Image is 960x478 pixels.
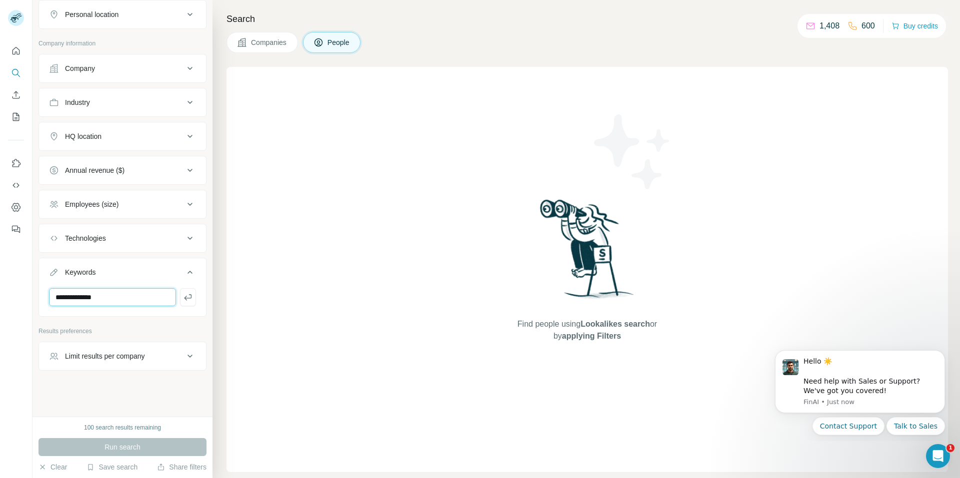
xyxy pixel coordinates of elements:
span: applying Filters [562,332,621,340]
div: Industry [65,97,90,107]
div: HQ location [65,131,101,141]
img: Surfe Illustration - Woman searching with binoculars [535,197,639,308]
img: Surfe Illustration - Stars [587,107,677,197]
div: Technologies [65,233,106,243]
button: Clear [38,462,67,472]
button: Enrich CSV [8,86,24,104]
div: Personal location [65,9,118,19]
iframe: Intercom notifications message [760,341,960,441]
div: Keywords [65,267,95,277]
button: Industry [39,90,206,114]
div: Limit results per company [65,351,145,361]
button: Save search [86,462,137,472]
span: Find people using or by [507,318,667,342]
button: Dashboard [8,198,24,216]
iframe: Intercom live chat [926,444,950,468]
button: Limit results per company [39,344,206,368]
button: HQ location [39,124,206,148]
button: Share filters [157,462,206,472]
p: 1,408 [819,20,839,32]
span: 1 [946,444,954,452]
button: Buy credits [891,19,938,33]
span: Lookalikes search [580,320,650,328]
button: Use Surfe API [8,176,24,194]
div: Employees (size) [65,199,118,209]
div: 100 search results remaining [84,423,161,432]
button: Search [8,64,24,82]
span: Companies [251,37,287,47]
button: Quick start [8,42,24,60]
span: People [327,37,350,47]
button: Feedback [8,220,24,238]
div: Annual revenue ($) [65,165,124,175]
button: Keywords [39,260,206,288]
button: Company [39,56,206,80]
button: My lists [8,108,24,126]
div: Company [65,63,95,73]
p: 600 [861,20,875,32]
p: Company information [38,39,206,48]
button: Personal location [39,2,206,26]
button: Annual revenue ($) [39,158,206,182]
button: Use Surfe on LinkedIn [8,154,24,172]
button: Technologies [39,226,206,250]
p: Results preferences [38,327,206,336]
button: Employees (size) [39,192,206,216]
h4: Search [226,12,948,26]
